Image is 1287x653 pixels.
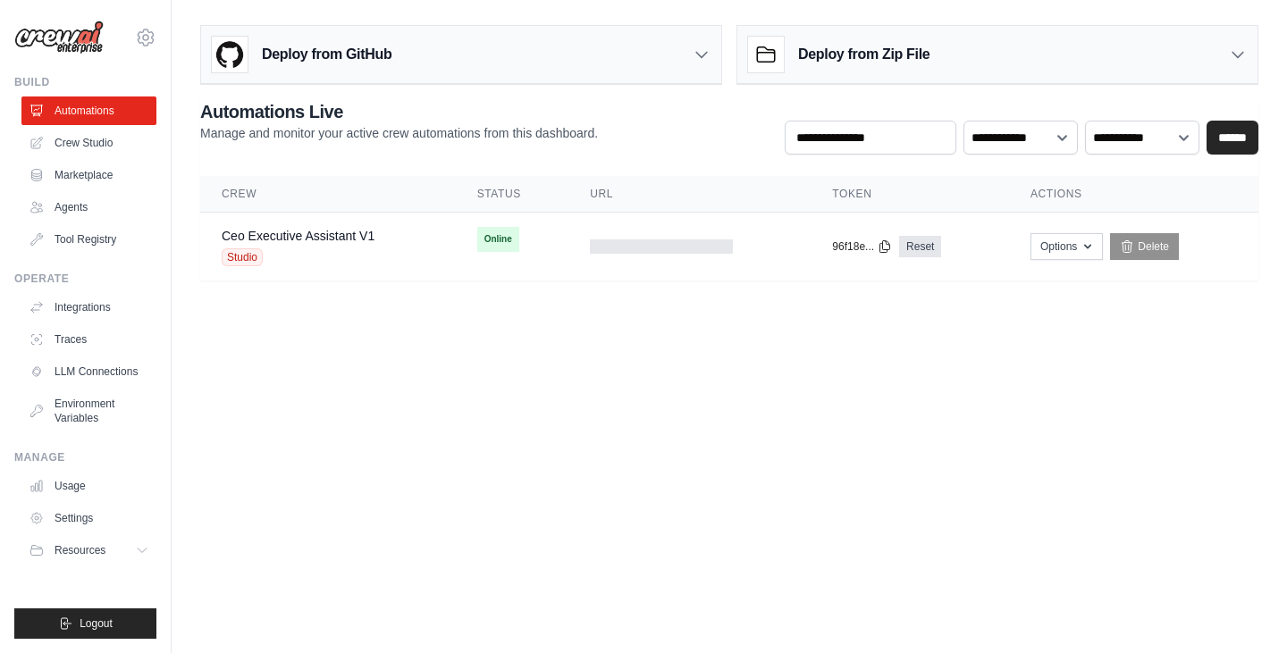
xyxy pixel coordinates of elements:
[456,176,569,213] th: Status
[798,44,929,65] h3: Deploy from Zip File
[14,21,104,54] img: Logo
[21,389,156,432] a: Environment Variables
[21,504,156,532] a: Settings
[21,193,156,222] a: Agents
[200,124,598,142] p: Manage and monitor your active crew automations from this dashboard.
[1030,233,1103,260] button: Options
[55,543,105,557] span: Resources
[21,129,156,157] a: Crew Studio
[477,227,519,252] span: Online
[21,225,156,254] a: Tool Registry
[14,272,156,286] div: Operate
[568,176,811,213] th: URL
[21,357,156,386] a: LLM Connections
[832,239,892,254] button: 96f18e...
[21,325,156,354] a: Traces
[14,608,156,639] button: Logout
[21,293,156,322] a: Integrations
[21,472,156,500] a: Usage
[200,176,456,213] th: Crew
[21,536,156,565] button: Resources
[80,616,113,631] span: Logout
[14,450,156,465] div: Manage
[21,96,156,125] a: Automations
[262,44,391,65] h3: Deploy from GitHub
[222,248,263,266] span: Studio
[21,161,156,189] a: Marketplace
[14,75,156,89] div: Build
[200,99,598,124] h2: Automations Live
[222,229,374,243] a: Ceo Executive Assistant V1
[1110,233,1179,260] a: Delete
[1009,176,1258,213] th: Actions
[212,37,248,72] img: GitHub Logo
[899,236,941,257] a: Reset
[811,176,1009,213] th: Token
